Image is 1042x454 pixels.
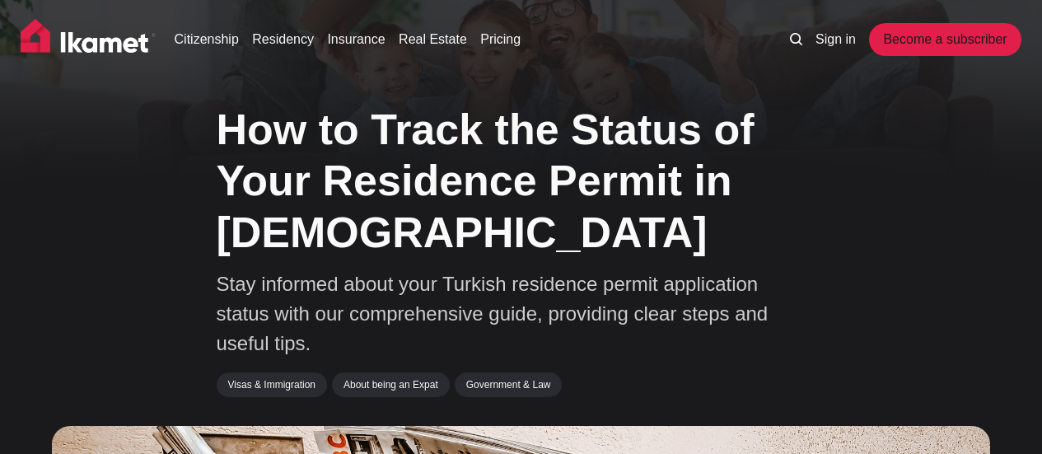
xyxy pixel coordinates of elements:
a: About being an Expat [332,372,450,397]
p: Stay informed about your Turkish residence permit application status with our comprehensive guide... [217,269,793,358]
img: Ikamet home [21,19,156,60]
a: Government & Law [455,372,563,397]
a: Real Estate [399,30,467,49]
a: Become a subscriber [869,23,1021,56]
a: Sign in [815,30,856,49]
h1: How to Track the Status of Your Residence Permit in [DEMOGRAPHIC_DATA] [217,104,826,258]
a: Pricing [480,30,521,49]
a: Visas & Immigration [217,372,327,397]
a: Citizenship [175,30,239,49]
a: Insurance [327,30,385,49]
a: Residency [252,30,314,49]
